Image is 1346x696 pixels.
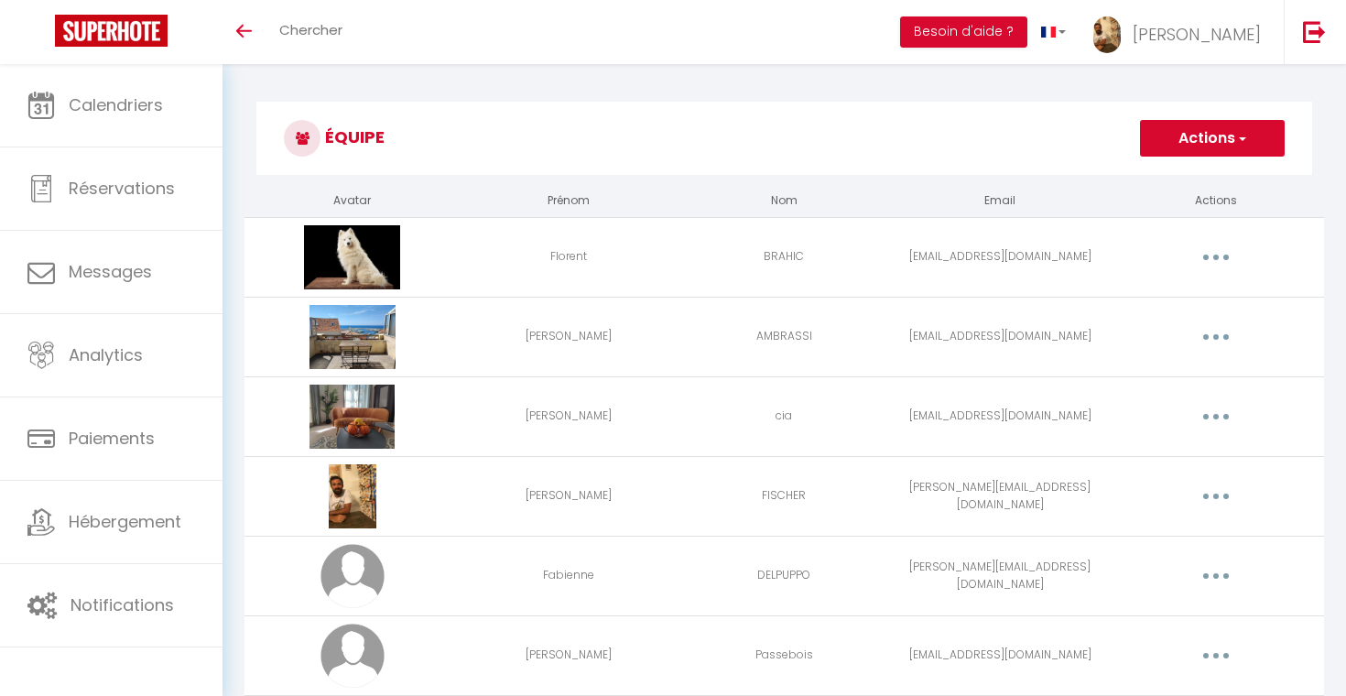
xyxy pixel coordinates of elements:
[1133,23,1261,46] span: [PERSON_NAME]
[677,456,893,536] td: FISCHER
[320,624,385,688] img: avatar.png
[461,536,677,615] td: Fabienne
[309,385,395,449] img: 1651821715357.jpg
[1093,16,1121,53] img: ...
[677,185,893,217] th: Nom
[677,297,893,376] td: AMBRASSI
[1108,185,1324,217] th: Actions
[892,615,1108,695] td: [EMAIL_ADDRESS][DOMAIN_NAME]
[677,376,893,456] td: cia
[1303,20,1326,43] img: logout
[461,217,677,297] td: Florent
[69,510,181,533] span: Hébergement
[244,185,461,217] th: Avatar
[677,217,893,297] td: BRAHIC
[279,20,342,39] span: Chercher
[461,615,677,695] td: [PERSON_NAME]
[304,225,400,289] img: 16942758055722.JPG
[892,185,1108,217] th: Email
[677,536,893,615] td: DELPUPPO
[1140,120,1285,157] button: Actions
[69,260,152,283] span: Messages
[309,305,395,369] img: 16515732439758.jpg
[69,343,143,366] span: Analytics
[892,536,1108,615] td: [PERSON_NAME][EMAIL_ADDRESS][DOMAIN_NAME]
[461,376,677,456] td: [PERSON_NAME]
[69,427,155,450] span: Paiements
[256,102,1312,175] h3: Équipe
[461,185,677,217] th: Prénom
[892,376,1108,456] td: [EMAIL_ADDRESS][DOMAIN_NAME]
[71,593,174,616] span: Notifications
[461,297,677,376] td: [PERSON_NAME]
[329,464,377,528] img: 16518219001249.jpg
[892,456,1108,536] td: [PERSON_NAME][EMAIL_ADDRESS][DOMAIN_NAME]
[677,615,893,695] td: Passebois
[461,456,677,536] td: [PERSON_NAME]
[320,544,385,608] img: avatar.png
[69,93,163,116] span: Calendriers
[69,177,175,200] span: Réservations
[892,297,1108,376] td: [EMAIL_ADDRESS][DOMAIN_NAME]
[892,217,1108,297] td: [EMAIL_ADDRESS][DOMAIN_NAME]
[900,16,1027,48] button: Besoin d'aide ?
[55,15,168,47] img: Super Booking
